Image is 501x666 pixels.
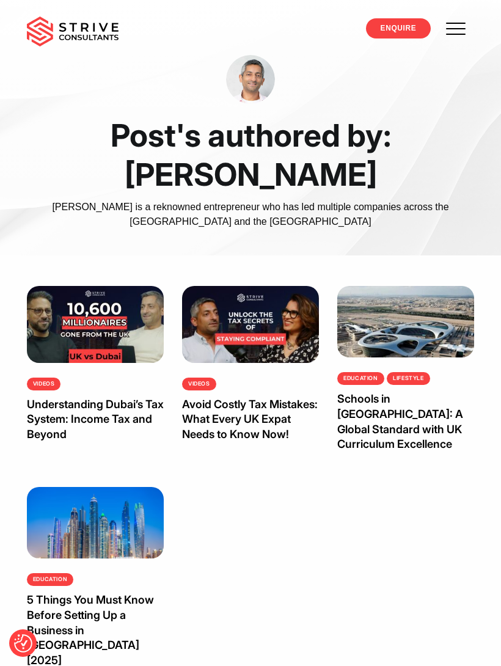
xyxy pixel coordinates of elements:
a: Education [27,573,74,586]
a: videos [27,378,61,390]
a: Education [337,372,384,385]
img: main-logo.svg [27,16,119,47]
img: Pali Banwait [226,55,275,104]
a: Lifestyle [387,372,430,385]
div: [PERSON_NAME] is a reknowned entrepreneur who has led multiple companies across the [GEOGRAPHIC_D... [18,200,484,229]
a: Understanding Dubai’s Tax System: Income Tax and Beyond [27,397,164,441]
a: Avoid Costly Tax Mistakes: What Every UK Expat Needs to Know Now! [182,397,318,441]
h1: Post's authored by: [PERSON_NAME] [18,116,484,193]
a: videos [182,378,216,390]
button: Consent Preferences [14,634,32,653]
a: ENQUIRE [366,18,431,38]
a: Schools in [GEOGRAPHIC_DATA]: A Global Standard with UK Curriculum Excellence [337,392,463,450]
img: Revisit consent button [14,634,32,653]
